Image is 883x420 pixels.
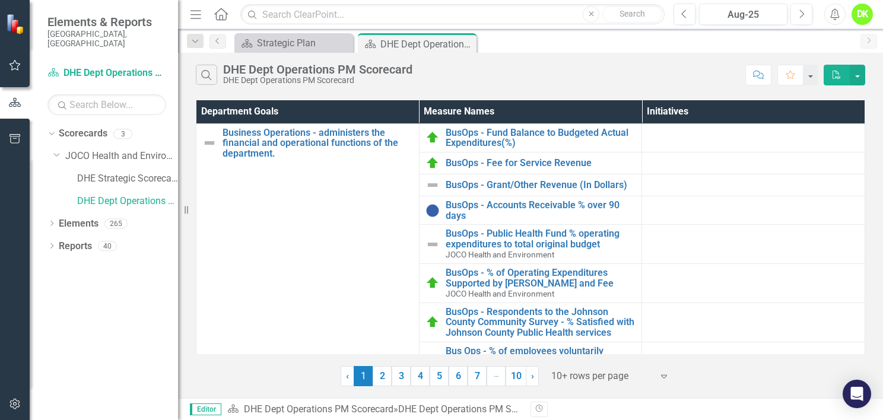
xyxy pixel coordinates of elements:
[425,237,440,252] img: Not Defined
[446,346,636,367] a: Bus Ops - % of employees voluntarily leaving within first year
[59,240,92,253] a: Reports
[202,136,217,150] img: Not Defined
[398,403,548,415] div: DHE Dept Operations PM Scorecard
[346,370,349,381] span: ‹
[237,36,350,50] a: Strategic Plan
[65,149,178,163] a: JOCO Health and Environment
[373,366,392,386] a: 2
[446,200,636,221] a: BusOps - Accounts Receivable % over 90 days
[223,63,412,76] div: DHE Dept Operations PM Scorecard
[425,131,440,145] img: On Target
[419,196,642,225] td: Double-Click to Edit Right Click for Context Menu
[620,9,645,18] span: Search
[699,4,787,25] button: Aug-25
[425,276,440,290] img: On Target
[354,366,373,386] span: 1
[449,366,468,386] a: 6
[425,156,440,170] img: On Target
[419,264,642,303] td: Double-Click to Edit Right Click for Context Menu
[446,228,636,249] a: BusOps - Public Health Fund % operating expenditures to total original budget
[380,37,474,52] div: DHE Dept Operations PM Scorecard
[47,29,166,49] small: [GEOGRAPHIC_DATA], [GEOGRAPHIC_DATA]
[47,15,166,29] span: Elements & Reports
[47,94,166,115] input: Search Below...
[531,370,534,381] span: ›
[47,66,166,80] a: DHE Dept Operations PM Scorecard
[6,14,27,34] img: ClearPoint Strategy
[602,6,662,23] button: Search
[446,158,636,168] a: BusOps - Fee for Service Revenue
[223,128,413,159] a: Business Operations - administers the financial and operational functions of the department.
[419,152,642,174] td: Double-Click to Edit Right Click for Context Menu
[446,268,636,288] a: BusOps - % of Operating Expenditures Supported by [PERSON_NAME] and Fee
[104,218,128,228] div: 265
[852,4,873,25] button: DK
[227,403,522,416] div: »
[257,36,350,50] div: Strategic Plan
[77,172,178,186] a: DHE Strategic Scorecard-Current Year's Plan
[411,366,430,386] a: 4
[446,128,636,148] a: BusOps - Fund Balance to Budgeted Actual Expenditures(%)
[425,178,440,192] img: Not Defined
[419,342,642,381] td: Double-Click to Edit Right Click for Context Menu
[223,76,412,85] div: DHE Dept Operations PM Scorecard
[468,366,487,386] a: 7
[430,366,449,386] a: 5
[419,174,642,196] td: Double-Click to Edit Right Click for Context Menu
[392,366,411,386] a: 3
[59,217,99,231] a: Elements
[446,307,636,338] a: BusOps - Respondents to the Johnson County Community Survey - % Satisfied with Johnson County Pub...
[446,250,554,259] span: JOCO Health and Environment
[59,127,107,141] a: Scorecards
[506,366,526,386] a: 10
[77,195,178,208] a: DHE Dept Operations PM Scorecard
[446,289,554,298] span: JOCO Health and Environment
[446,180,636,190] a: BusOps - Grant/Other Revenue (In Dollars)
[98,241,117,251] div: 40
[244,403,393,415] a: DHE Dept Operations PM Scorecard
[419,225,642,264] td: Double-Click to Edit Right Click for Context Menu
[703,8,783,22] div: Aug-25
[843,380,871,408] div: Open Intercom Messenger
[240,4,665,25] input: Search ClearPoint...
[425,354,440,368] img: Not Defined
[425,203,440,218] img: No Information
[425,315,440,329] img: On Target
[419,303,642,342] td: Double-Click to Edit Right Click for Context Menu
[190,403,221,415] span: Editor
[113,129,132,139] div: 3
[419,123,642,152] td: Double-Click to Edit Right Click for Context Menu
